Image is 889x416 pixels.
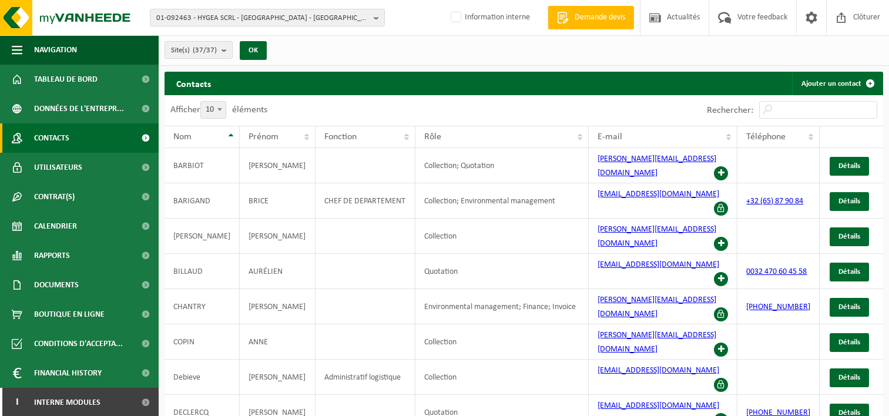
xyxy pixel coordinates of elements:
[838,162,860,170] span: Détails
[598,366,719,375] a: [EMAIL_ADDRESS][DOMAIN_NAME]
[830,333,869,352] a: Détails
[240,324,316,360] td: ANNE
[572,12,628,24] span: Demande devis
[150,9,385,26] button: 01-092463 - HYGEA SCRL - [GEOGRAPHIC_DATA] - [GEOGRAPHIC_DATA]
[415,148,589,183] td: Collection; Quotation
[415,324,589,360] td: Collection
[34,65,98,94] span: Tableau de bord
[830,157,869,176] a: Détails
[598,331,716,354] a: [PERSON_NAME][EMAIL_ADDRESS][DOMAIN_NAME]
[830,368,869,387] a: Détails
[165,324,240,360] td: COPIN
[598,401,719,410] a: [EMAIL_ADDRESS][DOMAIN_NAME]
[598,260,719,269] a: [EMAIL_ADDRESS][DOMAIN_NAME]
[838,233,860,240] span: Détails
[165,289,240,324] td: CHANTRY
[156,9,369,27] span: 01-092463 - HYGEA SCRL - [GEOGRAPHIC_DATA] - [GEOGRAPHIC_DATA]
[240,148,316,183] td: [PERSON_NAME]
[598,155,716,177] a: [PERSON_NAME][EMAIL_ADDRESS][DOMAIN_NAME]
[34,94,124,123] span: Données de l'entrepr...
[34,212,77,241] span: Calendrier
[201,102,226,118] span: 10
[746,197,803,206] a: +32 (65) 87 90 84
[240,41,267,60] button: OK
[240,254,316,289] td: AURÉLIEN
[170,105,267,115] label: Afficher éléments
[165,183,240,219] td: BARIGAND
[316,360,415,395] td: Administratif logistique
[34,182,75,212] span: Contrat(s)
[34,358,102,388] span: Financial History
[165,72,223,95] h2: Contacts
[746,267,807,276] a: 0032 470 60 45 58
[34,153,82,182] span: Utilisateurs
[173,132,192,142] span: Nom
[165,148,240,183] td: BARBIOT
[830,227,869,246] a: Détails
[448,9,530,26] label: Information interne
[415,183,589,219] td: Collection; Environmental management
[316,183,415,219] td: CHEF DE DEPARTEMENT
[240,360,316,395] td: [PERSON_NAME]
[415,219,589,254] td: Collection
[34,300,105,329] span: Boutique en ligne
[415,289,589,324] td: Environmental management; Finance; Invoice
[746,303,810,311] a: [PHONE_NUMBER]
[598,190,719,199] a: [EMAIL_ADDRESS][DOMAIN_NAME]
[165,219,240,254] td: [PERSON_NAME]
[165,360,240,395] td: Debieve
[830,298,869,317] a: Détails
[838,303,860,311] span: Détails
[34,123,69,153] span: Contacts
[598,296,716,318] a: [PERSON_NAME][EMAIL_ADDRESS][DOMAIN_NAME]
[240,219,316,254] td: [PERSON_NAME]
[34,241,70,270] span: Rapports
[249,132,279,142] span: Prénom
[838,338,860,346] span: Détails
[598,132,622,142] span: E-mail
[171,42,217,59] span: Site(s)
[240,289,316,324] td: [PERSON_NAME]
[165,254,240,289] td: BILLAUD
[193,46,217,54] count: (37/37)
[200,101,226,119] span: 10
[548,6,634,29] a: Demande devis
[165,41,233,59] button: Site(s)(37/37)
[746,132,786,142] span: Téléphone
[324,132,357,142] span: Fonction
[424,132,441,142] span: Rôle
[707,106,753,115] label: Rechercher:
[792,72,882,95] a: Ajouter un contact
[838,197,860,205] span: Détails
[34,35,77,65] span: Navigation
[415,360,589,395] td: Collection
[830,192,869,211] a: Détails
[415,254,589,289] td: Quotation
[240,183,316,219] td: BRICE
[34,270,79,300] span: Documents
[34,329,123,358] span: Conditions d'accepta...
[838,268,860,276] span: Détails
[830,263,869,281] a: Détails
[838,374,860,381] span: Détails
[598,225,716,248] a: [PERSON_NAME][EMAIL_ADDRESS][DOMAIN_NAME]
